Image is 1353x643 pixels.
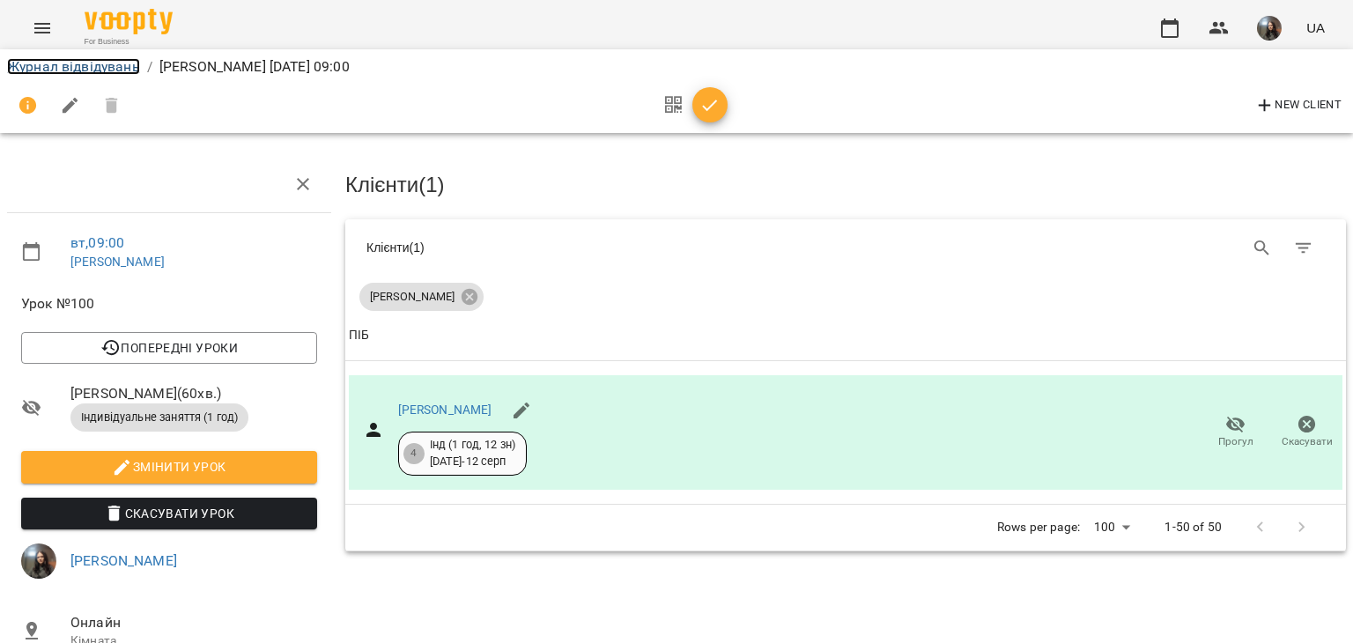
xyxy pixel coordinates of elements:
[85,36,173,48] span: For Business
[35,456,303,477] span: Змінити урок
[70,383,317,404] span: [PERSON_NAME] ( 60 хв. )
[70,552,177,569] a: [PERSON_NAME]
[1299,11,1332,44] button: UA
[1241,227,1283,270] button: Search
[147,56,152,78] li: /
[359,289,465,305] span: [PERSON_NAME]
[21,332,317,364] button: Попередні уроки
[7,56,1346,78] nav: breadcrumb
[21,543,56,579] img: 3223da47ea16ff58329dec54ac365d5d.JPG
[345,219,1346,276] div: Table Toolbar
[1200,408,1271,457] button: Прогул
[430,437,516,469] div: Інд (1 год, 12 зн) [DATE] - 12 серп
[35,337,303,358] span: Попередні уроки
[1257,16,1282,41] img: 3223da47ea16ff58329dec54ac365d5d.JPG
[1218,434,1253,449] span: Прогул
[997,519,1080,536] p: Rows per page:
[349,325,369,346] div: ПІБ
[1254,95,1342,116] span: New Client
[403,443,425,464] div: 4
[1282,434,1333,449] span: Скасувати
[35,503,303,524] span: Скасувати Урок
[1087,514,1136,540] div: 100
[85,9,173,34] img: Voopty Logo
[1283,227,1325,270] button: Фільтр
[21,451,317,483] button: Змінити урок
[398,403,492,417] a: [PERSON_NAME]
[349,325,1342,346] span: ПІБ
[359,283,484,311] div: [PERSON_NAME]
[21,498,317,529] button: Скасувати Урок
[70,410,248,425] span: Індивідуальне заняття (1 год)
[21,7,63,49] button: Menu
[1271,408,1342,457] button: Скасувати
[70,612,317,633] span: Онлайн
[70,234,124,251] a: вт , 09:00
[349,325,369,346] div: Sort
[21,293,317,314] span: Урок №100
[345,174,1346,196] h3: Клієнти ( 1 )
[366,239,832,256] div: Клієнти ( 1 )
[1250,92,1346,120] button: New Client
[159,56,350,78] p: [PERSON_NAME] [DATE] 09:00
[1164,519,1221,536] p: 1-50 of 50
[70,255,165,269] a: [PERSON_NAME]
[7,58,140,75] a: Журнал відвідувань
[1306,18,1325,37] span: UA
